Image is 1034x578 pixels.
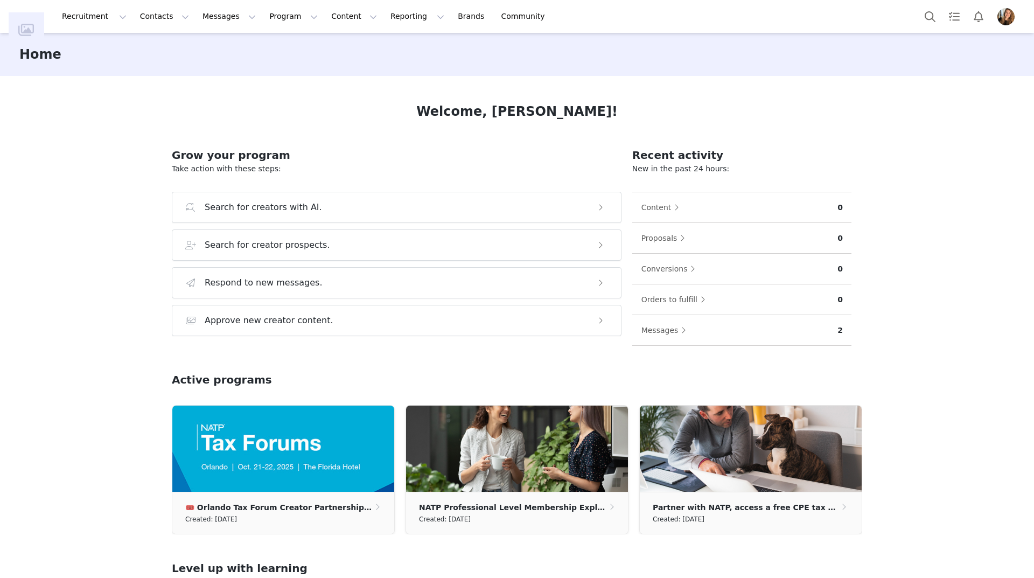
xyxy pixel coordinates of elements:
[837,294,843,305] p: 0
[967,4,990,29] button: Notifications
[641,291,711,308] button: Orders to fulfill
[918,4,942,29] button: Search
[653,502,839,513] p: Partner with NATP, access a free CPE tax webinar
[172,267,621,298] button: Respond to new messages.
[837,263,843,275] p: 0
[263,4,324,29] button: Program
[495,4,556,29] a: Community
[416,102,618,121] h1: Welcome, [PERSON_NAME]!
[942,4,966,29] a: Tasks
[653,513,704,525] small: Created: [DATE]
[837,202,843,213] p: 0
[205,314,333,327] h3: Approve new creator content.
[185,502,373,513] p: 🎟️ Orlando Tax Forum Creator Partnership – [PERSON_NAME]
[172,163,621,175] p: Take action with these steps:
[451,4,494,29] a: Brands
[641,260,701,277] button: Conversions
[991,8,1025,25] button: Profile
[205,239,330,252] h3: Search for creator prospects.
[837,233,843,244] p: 0
[172,229,621,261] button: Search for creator prospects.
[997,8,1015,25] img: 793b2c3f-3e0d-454a-85df-f56e04c517bc.jpg
[641,199,685,216] button: Content
[837,325,843,336] p: 2
[632,147,851,163] h2: Recent activity
[205,276,323,289] h3: Respond to new messages.
[641,322,692,339] button: Messages
[172,406,394,492] img: 2cc78332-50ae-46b6-888d-fab6b1140aa2.jpg
[196,4,262,29] button: Messages
[406,406,628,492] img: 79cad8d9-7fe3-43e9-888a-613665755b3f.jpg
[172,560,862,576] h2: Level up with learning
[384,4,451,29] button: Reporting
[325,4,383,29] button: Content
[134,4,195,29] button: Contacts
[185,513,237,525] small: Created: [DATE]
[632,163,851,175] p: New in the past 24 hours:
[172,305,621,336] button: Approve new creator content.
[172,192,621,223] button: Search for creators with AI.
[641,229,691,247] button: Proposals
[419,502,609,513] p: NATP Professional Level Membership Explained: [PERSON_NAME] + NATP
[419,513,471,525] small: Created: [DATE]
[172,147,621,163] h2: Grow your program
[19,45,61,64] h3: Home
[55,4,133,29] button: Recruitment
[205,201,322,214] h3: Search for creators with AI.
[172,372,272,388] h2: Active programs
[640,406,862,492] img: 553e7b47-edda-47e2-8bd0-36a9e1145ac6.jpg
